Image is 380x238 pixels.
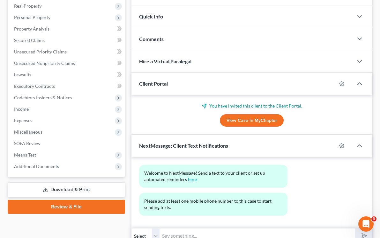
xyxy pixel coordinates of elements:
a: Unsecured Nonpriority Claims [9,58,125,69]
span: Unsecured Nonpriority Claims [14,60,75,66]
span: Please add at least one mobile phone number to this case to start sending texts. [144,198,272,210]
span: Income [14,106,29,112]
span: 3 [371,216,376,221]
span: Expenses [14,118,32,123]
span: Property Analysis [14,26,49,31]
span: Lawsuits [14,72,31,77]
span: Comments [139,36,164,42]
a: Unsecured Priority Claims [9,46,125,58]
a: Download & Print [8,182,125,197]
span: Unsecured Priority Claims [14,49,67,54]
span: Quick Info [139,13,163,19]
span: Codebtors Insiders & Notices [14,95,72,100]
span: Client Portal [139,80,168,87]
a: Secured Claims [9,35,125,46]
p: You have invited this client to the Client Portal. [139,103,365,109]
span: Hire a Virtual Paralegal [139,58,191,64]
span: SOFA Review [14,141,41,146]
span: Real Property [14,3,41,9]
a: View Case in MyChapter [220,114,284,127]
a: Lawsuits [9,69,125,80]
iframe: Intercom live chat [358,216,374,232]
span: Personal Property [14,15,50,20]
span: Secured Claims [14,38,45,43]
span: Additional Documents [14,164,59,169]
a: Executory Contracts [9,80,125,92]
a: Review & File [8,200,125,214]
span: Means Test [14,152,36,157]
span: Executory Contracts [14,83,55,89]
a: here [188,177,197,182]
span: NextMessage: Client Text Notifications [139,143,228,149]
a: Property Analysis [9,23,125,35]
a: SOFA Review [9,138,125,149]
span: Welcome to NextMessage! Send a text to your client or set up automated reminders [144,170,266,182]
span: Miscellaneous [14,129,42,135]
